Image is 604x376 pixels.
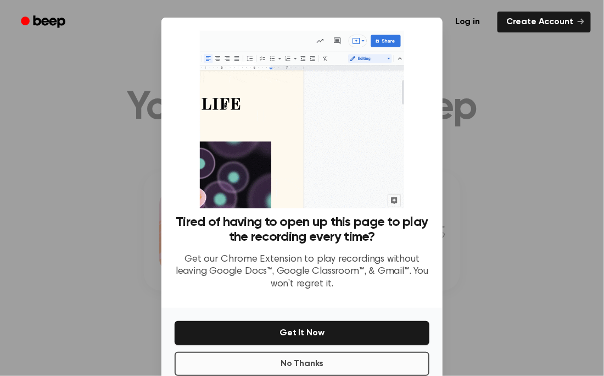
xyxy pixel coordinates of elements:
[175,253,429,291] p: Get our Chrome Extension to play recordings without leaving Google Docs™, Google Classroom™, & Gm...
[13,12,75,33] a: Beep
[175,352,429,376] button: No Thanks
[444,9,491,35] a: Log in
[200,31,404,208] img: Beep extension in action
[497,12,591,32] a: Create Account
[175,215,429,245] h3: Tired of having to open up this page to play the recording every time?
[175,321,429,345] button: Get It Now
